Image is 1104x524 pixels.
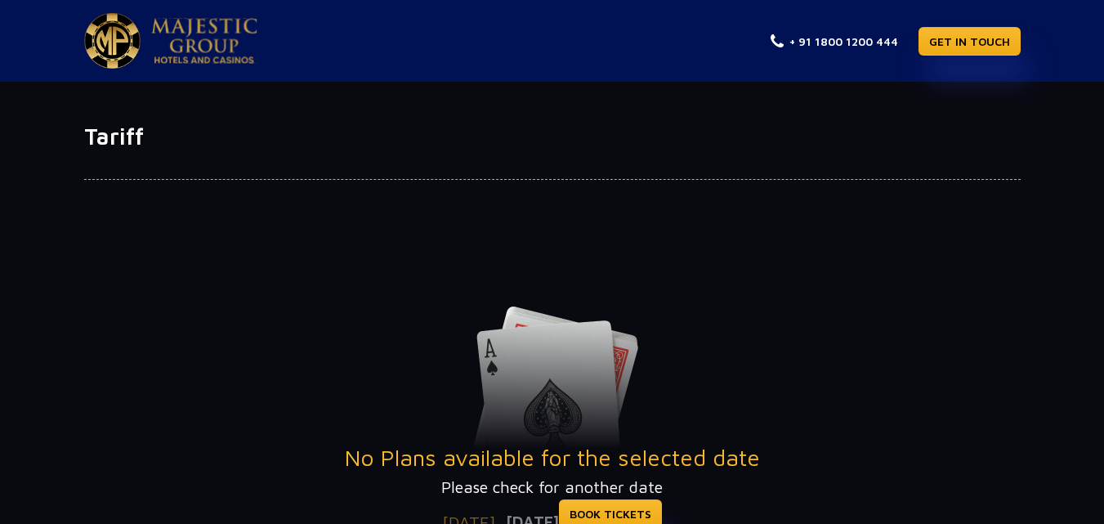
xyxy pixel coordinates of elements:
[771,33,898,50] a: + 91 1800 1200 444
[84,123,1021,150] h1: Tariff
[84,475,1021,499] p: Please check for another date
[919,27,1021,56] a: GET IN TOUCH
[84,13,141,69] img: Majestic Pride
[84,444,1021,472] h3: No Plans available for the selected date
[151,18,257,64] img: Majestic Pride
